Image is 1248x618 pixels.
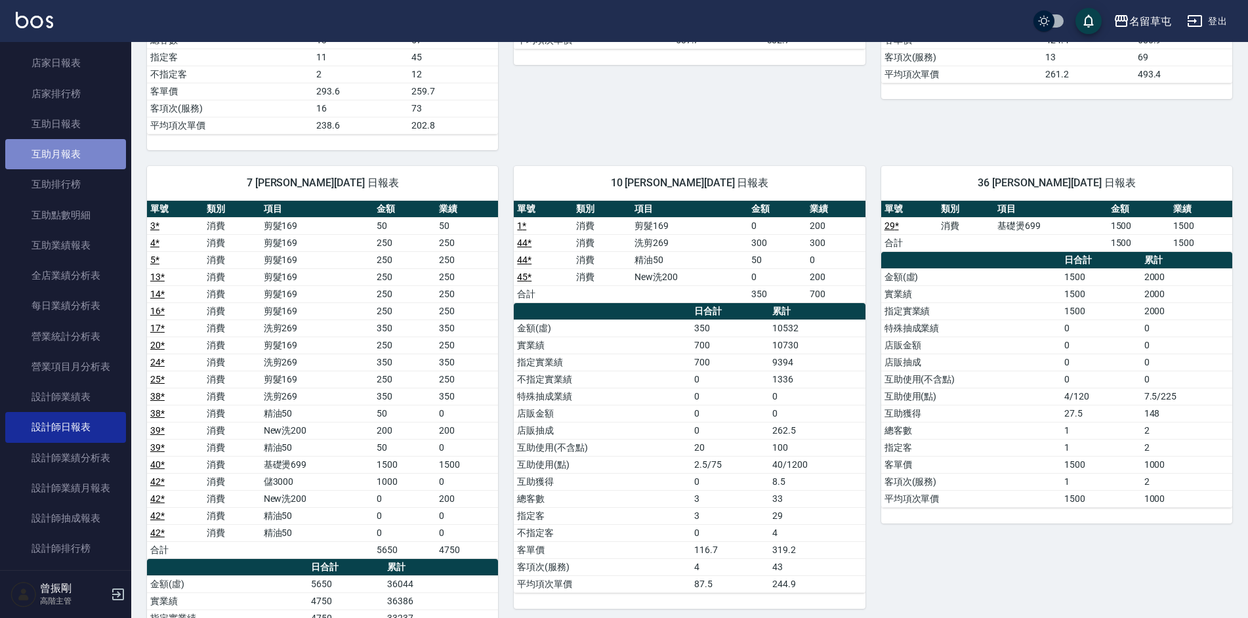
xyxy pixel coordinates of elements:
[1170,201,1232,218] th: 業績
[1061,252,1140,269] th: 日合計
[1141,354,1232,371] td: 0
[573,201,631,218] th: 類別
[373,268,436,285] td: 250
[631,234,748,251] td: 洗剪269
[436,524,498,541] td: 0
[203,234,260,251] td: 消費
[203,422,260,439] td: 消費
[1141,371,1232,388] td: 0
[1108,8,1176,35] button: 名留草屯
[147,49,313,66] td: 指定客
[203,251,260,268] td: 消費
[147,541,203,558] td: 合計
[373,507,436,524] td: 0
[260,319,373,337] td: 洗剪269
[748,251,806,268] td: 50
[436,541,498,558] td: 4750
[691,405,769,422] td: 0
[881,337,1062,354] td: 店販金額
[691,575,769,592] td: 87.5
[436,234,498,251] td: 250
[436,285,498,302] td: 250
[1075,8,1102,34] button: save
[514,354,691,371] td: 指定實業績
[806,251,865,268] td: 0
[260,268,373,285] td: 剪髮169
[881,285,1062,302] td: 實業績
[1170,234,1232,251] td: 1500
[5,382,126,412] a: 設計師業績表
[691,422,769,439] td: 0
[373,251,436,268] td: 250
[5,533,126,564] a: 設計師排行榜
[1141,319,1232,337] td: 0
[408,83,498,100] td: 259.7
[769,371,865,388] td: 1336
[203,490,260,507] td: 消費
[691,388,769,405] td: 0
[514,473,691,490] td: 互助獲得
[881,388,1062,405] td: 互助使用(點)
[530,176,849,190] span: 10 [PERSON_NAME][DATE] 日報表
[436,439,498,456] td: 0
[5,503,126,533] a: 設計師抽成報表
[514,201,865,303] table: a dense table
[769,388,865,405] td: 0
[514,541,691,558] td: 客單價
[436,302,498,319] td: 250
[373,371,436,388] td: 250
[436,490,498,507] td: 200
[1141,285,1232,302] td: 2000
[436,201,498,218] th: 業績
[514,371,691,388] td: 不指定實業績
[769,490,865,507] td: 33
[373,524,436,541] td: 0
[147,201,203,218] th: 單號
[769,473,865,490] td: 8.5
[260,234,373,251] td: 剪髮169
[384,559,498,576] th: 累計
[40,582,107,595] h5: 曾振剛
[313,100,408,117] td: 16
[1141,268,1232,285] td: 2000
[769,456,865,473] td: 40/1200
[313,83,408,100] td: 293.6
[203,439,260,456] td: 消費
[1061,371,1140,388] td: 0
[514,524,691,541] td: 不指定客
[436,405,498,422] td: 0
[5,79,126,109] a: 店家排行榜
[881,201,1232,252] table: a dense table
[514,439,691,456] td: 互助使用(不含點)
[881,302,1062,319] td: 指定實業績
[10,581,37,608] img: Person
[631,201,748,218] th: 項目
[436,388,498,405] td: 350
[260,439,373,456] td: 精油50
[203,507,260,524] td: 消費
[769,354,865,371] td: 9394
[436,507,498,524] td: 0
[514,337,691,354] td: 實業績
[373,217,436,234] td: 50
[881,268,1062,285] td: 金額(虛)
[1141,490,1232,507] td: 1000
[1061,473,1140,490] td: 1
[881,252,1232,508] table: a dense table
[748,201,806,218] th: 金額
[408,100,498,117] td: 73
[373,490,436,507] td: 0
[1141,337,1232,354] td: 0
[1141,439,1232,456] td: 2
[373,456,436,473] td: 1500
[514,303,865,593] table: a dense table
[408,49,498,66] td: 45
[691,490,769,507] td: 3
[748,217,806,234] td: 0
[5,443,126,473] a: 設計師業績分析表
[1061,422,1140,439] td: 1
[260,524,373,541] td: 精油50
[514,490,691,507] td: 總客數
[514,405,691,422] td: 店販金額
[373,473,436,490] td: 1000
